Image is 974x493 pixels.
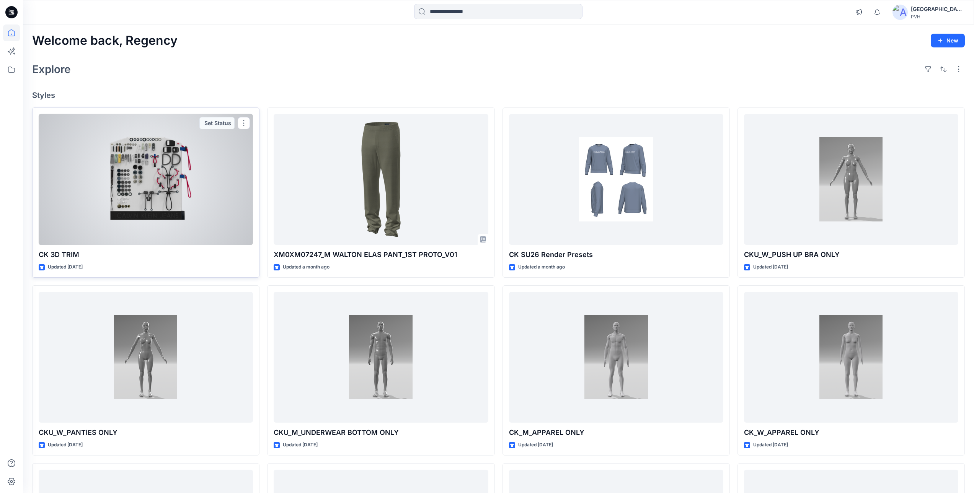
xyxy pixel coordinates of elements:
[509,114,723,245] a: CK SU26 Render Presets
[39,249,253,260] p: CK 3D TRIM
[892,5,908,20] img: avatar
[32,91,965,100] h4: Styles
[274,292,488,423] a: CKU_M_UNDERWEAR BOTTOM ONLY
[32,34,178,48] h2: Welcome back, Regency
[39,292,253,423] a: CKU_W_PANTIES ONLY
[274,427,488,438] p: CKU_M_UNDERWEAR BOTTOM ONLY
[39,427,253,438] p: CKU_W_PANTIES ONLY
[518,263,565,271] p: Updated a month ago
[32,63,71,75] h2: Explore
[48,441,83,449] p: Updated [DATE]
[274,114,488,245] a: XM0XM07247_M WALTON ELAS PANT_1ST PROTO_V01
[744,292,958,423] a: CK_W_APPAREL ONLY
[911,5,964,14] div: [GEOGRAPHIC_DATA]
[48,263,83,271] p: Updated [DATE]
[283,263,330,271] p: Updated a month ago
[509,427,723,438] p: CK_M_APPAREL ONLY
[274,249,488,260] p: XM0XM07247_M WALTON ELAS PANT_1ST PROTO_V01
[509,249,723,260] p: CK SU26 Render Presets
[283,441,318,449] p: Updated [DATE]
[753,441,788,449] p: Updated [DATE]
[911,14,964,20] div: PVH
[931,34,965,47] button: New
[744,114,958,245] a: CKU_W_PUSH UP BRA ONLY
[753,263,788,271] p: Updated [DATE]
[39,114,253,245] a: CK 3D TRIM
[744,427,958,438] p: CK_W_APPAREL ONLY
[518,441,553,449] p: Updated [DATE]
[744,249,958,260] p: CKU_W_PUSH UP BRA ONLY
[509,292,723,423] a: CK_M_APPAREL ONLY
